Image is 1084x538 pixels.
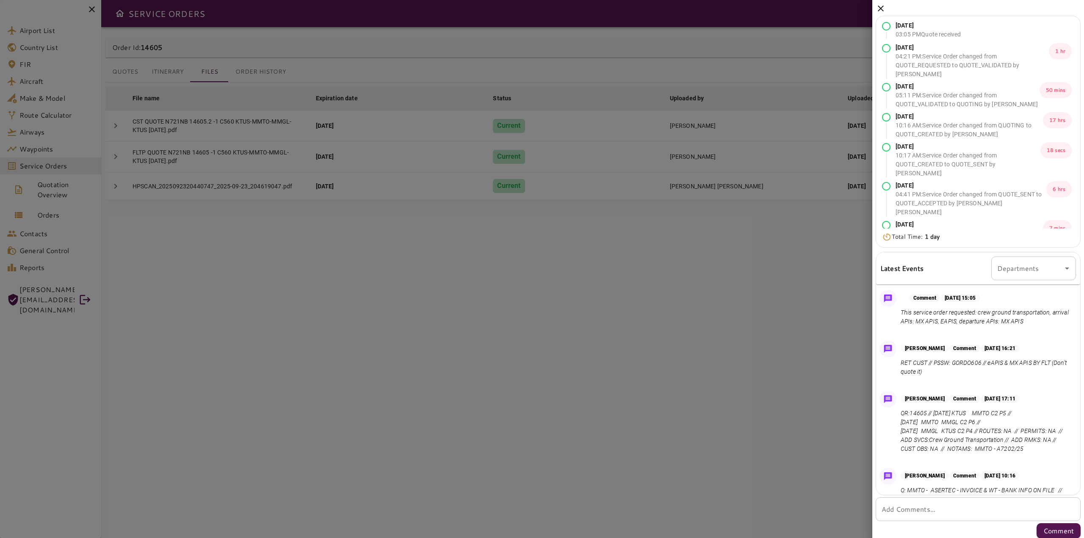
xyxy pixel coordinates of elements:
[980,345,1020,352] p: [DATE] 16:21
[896,91,1040,109] p: 05:11 PM : Service Order changed from QUOTE_VALIDATED to QUOTING by [PERSON_NAME]
[940,294,980,302] p: [DATE] 15:05
[896,142,1040,151] p: [DATE]
[896,151,1040,178] p: 10:17 AM : Service Order changed from QUOTE_CREATED to QUOTE_SENT by [PERSON_NAME]
[980,472,1020,480] p: [DATE] 10:16
[896,181,1046,190] p: [DATE]
[1043,220,1072,236] p: 7 mins
[896,30,961,39] p: 03:05 PM Quote received
[896,190,1046,217] p: 04:41 PM : Service Order changed from QUOTE_SENT to QUOTE_ACCEPTED by [PERSON_NAME] [PERSON_NAME]
[896,82,1040,91] p: [DATE]
[882,292,894,304] img: Message Icon
[1043,526,1074,536] p: Comment
[901,308,1073,326] p: This service order requested: crew ground transportation, arrival APIs: MX APIS, EAPIS, departure...
[949,472,980,480] p: Comment
[1043,112,1072,128] p: 17 hrs
[896,121,1043,139] p: 10:16 AM : Service Order changed from QUOTING to QUOTE_CREATED by [PERSON_NAME]
[1046,181,1072,197] p: 6 hrs
[882,233,892,241] img: Timer Icon
[901,359,1073,376] p: RET CUST // PSSW: GORDO606 // eAPIS & MX APIS BY FLT (Don't quote it)
[1061,262,1073,274] button: Open
[896,43,1049,52] p: [DATE]
[896,112,1043,121] p: [DATE]
[1049,43,1072,59] p: 1 hr
[949,395,980,403] p: Comment
[882,343,894,355] img: Message Icon
[896,220,1043,229] p: [DATE]
[901,472,949,480] p: [PERSON_NAME]
[901,345,949,352] p: [PERSON_NAME]
[980,395,1020,403] p: [DATE] 17:11
[949,345,980,352] p: Comment
[892,232,940,241] p: Total Time:
[896,21,961,30] p: [DATE]
[901,395,949,403] p: [PERSON_NAME]
[925,232,940,241] b: 1 day
[1040,82,1072,98] p: 50 mins
[909,294,940,302] p: Comment
[901,409,1073,453] p: QR:14605 // [DATE] KTUS MMTO C2 P5 // [DATE] MMTO MMGL C2 P6 // [DATE] MMGL KTUS C2 P4 // ROUTES:...
[880,263,924,274] h6: Latest Events
[882,393,894,405] img: Message Icon
[901,486,1073,504] p: Q: MMTO - ASERTEC - INVOICE & WT - BANK INFO ON FILE // MMGL - AEROTRON - INVOICE & WT - BANK INF...
[1040,142,1072,158] p: 18 secs
[882,470,894,482] img: Message Icon
[896,52,1049,79] p: 04:21 PM : Service Order changed from QUOTE_REQUESTED to QUOTE_VALIDATED by [PERSON_NAME]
